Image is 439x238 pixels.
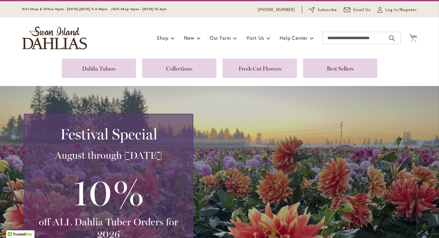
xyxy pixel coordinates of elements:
span: New [184,35,194,41]
span: Our Farm [210,35,231,41]
span: Help Center [280,35,308,41]
h3: August through [DATE] [32,149,185,162]
h2: Festival Special [32,125,185,143]
span: Shop [157,35,169,41]
span: Log In/Register [385,7,417,13]
span: Email Us [353,7,371,13]
a: Subscribe [309,7,337,13]
span: Subscribe [318,7,337,13]
span: Visit Us [246,35,264,41]
span: 1 [412,37,414,41]
a: Log In/Register [377,7,417,13]
a: [PHONE_NUMBER] [258,7,295,13]
h3: 10% [32,168,185,216]
button: 1 [409,34,417,42]
a: store logo [22,27,87,49]
span: Gift Shop & Office Open - [DATE]-[DATE] 9-4:30pm / [22,7,113,11]
a: Email Us [344,7,371,13]
span: Gift Shop Open - [DATE] 10-3pm [113,7,166,11]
